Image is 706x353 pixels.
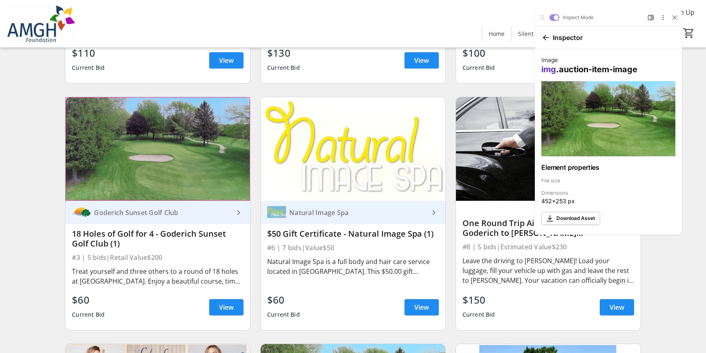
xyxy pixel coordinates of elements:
div: #3 | 5 bids | Retail Value $200 [72,252,244,263]
div: One Round Trip Airport Transportation - Goderich to [PERSON_NAME][GEOGRAPHIC_DATA] [462,218,634,238]
img: 18 Holes of Golf for 4 - Goderich Sunset Golf Club (1) [65,97,250,201]
span: Download Asset [35,215,73,222]
a: Goderich Sunset Golf ClubGoderich Sunset Golf Club [65,201,250,224]
img: $50 Gift Certificate - Natural Image Spa (1) [261,97,445,201]
mat-icon: keyboard_arrow_right [429,208,439,218]
div: #6 | 7 bids | Value $50 [267,242,439,253]
h3: Element properties [20,163,154,172]
div: $100 [462,46,495,60]
div: Treat yourself and three others to a round of 18 holes at [GEOGRAPHIC_DATA]. Enjoy a beautiful co... [72,266,244,286]
a: Silent Auction [512,26,563,41]
div: $60 [267,293,300,307]
div: $110 [72,46,105,60]
a: View [209,299,244,315]
div: $60 [72,293,105,307]
a: View [209,52,244,69]
img: blob-p4zWjNxKlABG.jpeg?auto=compress,format [13,81,160,156]
img: One Round Trip Airport Transportation - Goderich to Pearson Airport [456,97,641,201]
a: Natural Image SpaNatural Image Spa [261,201,445,224]
a: View [404,299,439,315]
div: Goderich Sunset Golf Club [91,209,234,217]
img: Goderich Sunset Golf Club [72,203,91,222]
div: Current Bid [267,60,300,75]
div: Current Bid [72,60,105,75]
mat-icon: keyboard_arrow_right [234,208,244,218]
p: Inspect Mode [41,14,72,21]
div: Current Bid [462,60,495,75]
span: img [20,64,34,74]
span: Silent Auction [518,29,556,38]
p: Dimensions [20,189,87,197]
div: 18 Holes of Golf for 4 - Goderich Sunset Golf Club (1) [72,229,244,249]
div: $50 Gift Certificate - Natural Image Spa (1) [267,229,439,239]
img: Natural Image Spa [267,203,286,222]
span: 452x253 px [20,197,53,205]
p: File size [20,177,87,184]
div: Natural Image Spa is a full body and hair care service located in [GEOGRAPHIC_DATA]. This $50.00 ... [267,257,439,276]
div: Natural Image Spa [286,209,429,217]
span: View [219,56,234,65]
img: Alexandra Marine & General Hospital Foundation's Logo [5,3,78,44]
div: Current Bid [267,307,300,322]
div: $150 [462,293,495,307]
span: View [414,56,429,65]
div: $130 [267,46,300,60]
div: Leave the driving to [PERSON_NAME]! Load your luggage, fill your vehicle up with gas and leave th... [462,256,634,285]
h3: Inspector [29,33,64,42]
span: Image [20,56,154,64]
button: Download Asset [20,212,78,225]
div: #8 | 5 bids | Estimated Value $230 [462,241,634,253]
span: View [219,302,234,312]
a: Home [482,26,511,41]
span: View [414,302,429,312]
div: Current Bid [462,307,495,322]
div: Current Bid [72,307,105,322]
a: View [404,52,439,69]
span: Home [489,29,505,38]
span: .auction-item-image [34,64,116,74]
